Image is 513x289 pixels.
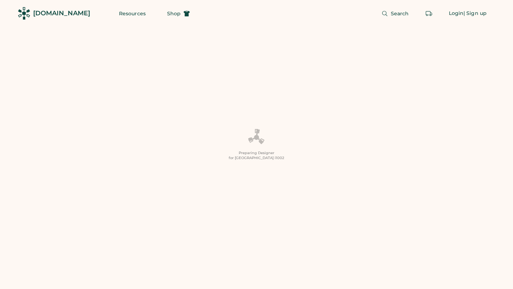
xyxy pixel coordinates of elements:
[229,151,284,161] div: Preparing Designer for [GEOGRAPHIC_DATA] i1002
[18,7,30,20] img: Rendered Logo - Screens
[167,11,181,16] span: Shop
[248,128,265,146] img: Platens-Black-Loader-Spin-rich%20black.webp
[449,10,464,17] div: Login
[33,9,90,18] div: [DOMAIN_NAME]
[373,6,418,21] button: Search
[159,6,198,21] button: Shop
[391,11,409,16] span: Search
[463,10,487,17] div: | Sign up
[422,6,436,21] button: Retrieve an order
[110,6,154,21] button: Resources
